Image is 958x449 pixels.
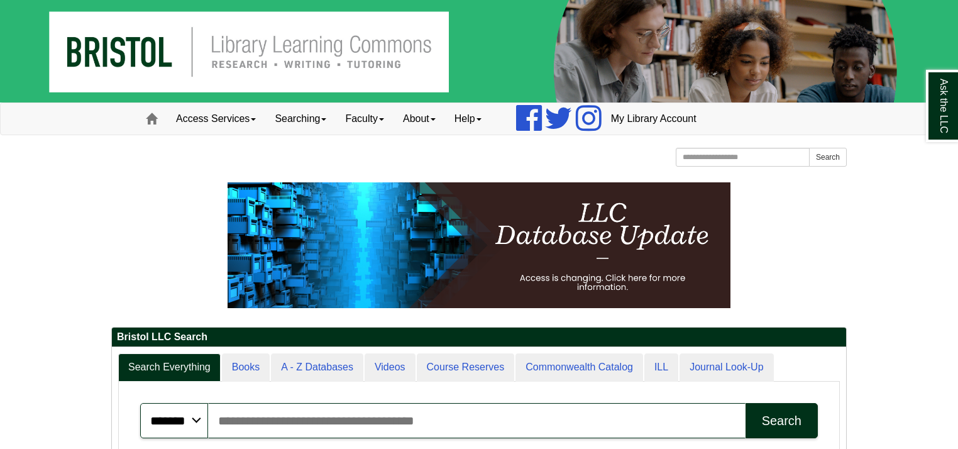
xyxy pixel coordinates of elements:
[762,414,801,428] div: Search
[336,103,394,135] a: Faculty
[515,353,643,382] a: Commonwealth Catalog
[644,353,678,382] a: ILL
[228,182,730,308] img: HTML tutorial
[222,353,270,382] a: Books
[445,103,491,135] a: Help
[112,328,846,347] h2: Bristol LLC Search
[118,353,221,382] a: Search Everything
[167,103,265,135] a: Access Services
[265,103,336,135] a: Searching
[365,353,416,382] a: Videos
[746,403,818,438] button: Search
[394,103,445,135] a: About
[271,353,363,382] a: A - Z Databases
[602,103,706,135] a: My Library Account
[809,148,847,167] button: Search
[417,353,515,382] a: Course Reserves
[680,353,773,382] a: Journal Look-Up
